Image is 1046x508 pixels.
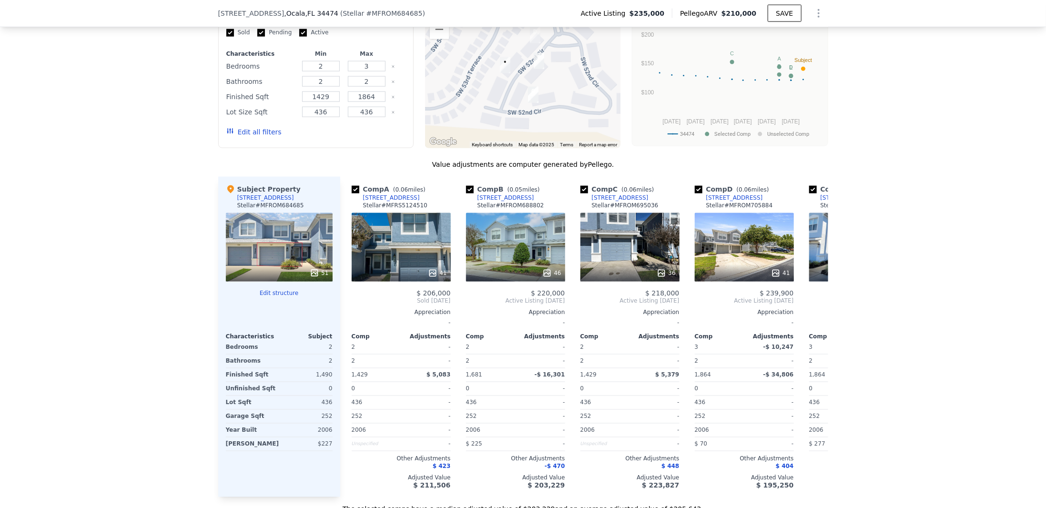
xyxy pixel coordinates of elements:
div: Lot Sqft [226,396,277,409]
span: 1,681 [466,372,482,378]
span: 1,864 [695,372,711,378]
button: Clear [391,111,395,114]
div: - [518,424,565,437]
div: 41 [771,268,790,278]
div: $227 [283,437,332,451]
span: -$ 34,806 [763,372,794,378]
div: Stellar # MFROM688802 [477,202,544,209]
div: Comp [580,333,630,341]
text: A [777,56,781,61]
div: 4570 SW 52nd Cir Apt 104 [530,27,540,43]
div: 252 [281,410,333,423]
span: $ 404 [776,463,794,470]
span: 252 [580,413,591,420]
div: 4525 SW 52nd Cir Apt 105 [528,87,538,103]
text: $200 [641,31,654,38]
div: - [746,382,794,396]
div: - [746,355,794,368]
div: - [632,437,680,451]
div: Adjusted Value [466,474,565,482]
text: Subject [794,58,812,63]
div: Other Adjustments [466,455,565,463]
span: $ 206,000 [416,289,450,297]
span: $235,000 [630,9,665,18]
span: $ 448 [661,463,680,470]
a: [STREET_ADDRESS] [695,194,763,202]
text: $100 [641,89,654,96]
div: 2006 [466,424,514,437]
div: 4560 SW 52nd Cir [500,57,510,73]
span: -$ 16,301 [535,372,565,378]
div: Adjustments [630,333,680,341]
div: Unspecified [580,437,628,451]
div: - [403,382,451,396]
span: 252 [809,413,820,420]
text: Selected Comp [714,131,751,137]
div: Stellar # MFROM684685 [237,202,304,209]
div: Min [300,50,342,58]
div: - [580,316,680,329]
span: # MFROM684685 [366,10,422,17]
div: Bedrooms [226,341,277,354]
div: - [403,396,451,409]
div: Other Adjustments [580,455,680,463]
div: Adjusted Value [352,474,451,482]
span: $ 220,000 [531,289,565,297]
div: Unfinished Sqft [226,382,277,396]
text: [DATE] [758,118,776,125]
div: - [632,355,680,368]
div: Appreciation [580,308,680,316]
div: Appreciation [466,308,565,316]
span: Active Listing [DATE] [580,297,680,305]
div: Stellar # MFROM695036 [592,202,659,209]
span: 0 [809,386,813,392]
div: [STREET_ADDRESS] [237,194,294,202]
span: $ 423 [433,463,451,470]
text: Unselected Comp [767,131,809,137]
text: [DATE] [711,118,729,125]
span: Pellego ARV [680,9,721,18]
button: Edit structure [226,289,333,297]
span: -$ 470 [545,463,565,470]
div: 2 [281,341,333,354]
span: [STREET_ADDRESS] [218,9,284,18]
span: 436 [695,399,706,406]
span: 436 [809,399,820,406]
div: - [403,437,451,451]
div: - [518,437,565,451]
span: $ 203,229 [528,482,565,489]
div: 2006 [352,424,399,437]
div: Bedrooms [226,60,296,73]
div: Comp [352,333,401,341]
span: Sold [DATE] [352,297,451,305]
div: - [632,424,680,437]
span: 0 [695,386,699,392]
div: 2006 [281,424,333,437]
span: 2 [466,344,470,351]
div: - [746,410,794,423]
span: 1,429 [580,372,597,378]
button: Keyboard shortcuts [472,142,513,148]
label: Active [299,29,328,37]
span: $ 5,379 [655,372,679,378]
button: Clear [391,80,395,84]
div: [STREET_ADDRESS] [706,194,763,202]
text: E [789,65,792,71]
span: $ 223,827 [642,482,679,489]
div: - [746,437,794,451]
div: Stellar # MFROM704584 [821,202,887,209]
div: Adjusted Value [809,474,908,482]
svg: A chart. [638,25,822,144]
div: Comp C [580,184,658,194]
div: Adjusted Value [580,474,680,482]
div: 36 [657,268,675,278]
span: 0 [466,386,470,392]
div: 2006 [695,424,742,437]
span: ( miles) [618,186,658,193]
div: 436 [281,396,333,409]
span: 0 [352,386,355,392]
span: , Ocala [284,9,338,18]
button: Show Options [809,4,828,23]
span: 252 [352,413,363,420]
div: [STREET_ADDRESS] [821,194,877,202]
